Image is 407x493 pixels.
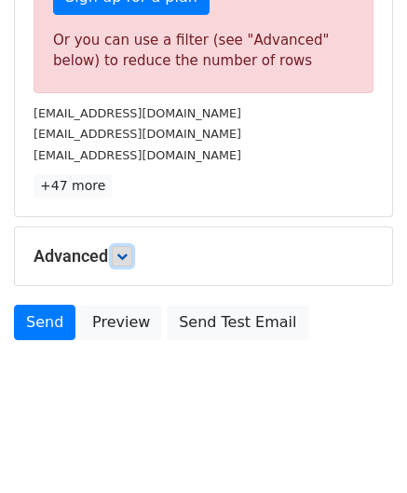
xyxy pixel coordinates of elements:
small: [EMAIL_ADDRESS][DOMAIN_NAME] [34,127,241,141]
h5: Advanced [34,246,373,267]
small: [EMAIL_ADDRESS][DOMAIN_NAME] [34,148,241,162]
a: Preview [80,305,162,340]
small: [EMAIL_ADDRESS][DOMAIN_NAME] [34,106,241,120]
a: Send Test Email [167,305,308,340]
a: Send [14,305,75,340]
div: Or you can use a filter (see "Advanced" below) to reduce the number of rows [53,30,354,72]
a: +47 more [34,174,112,198]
